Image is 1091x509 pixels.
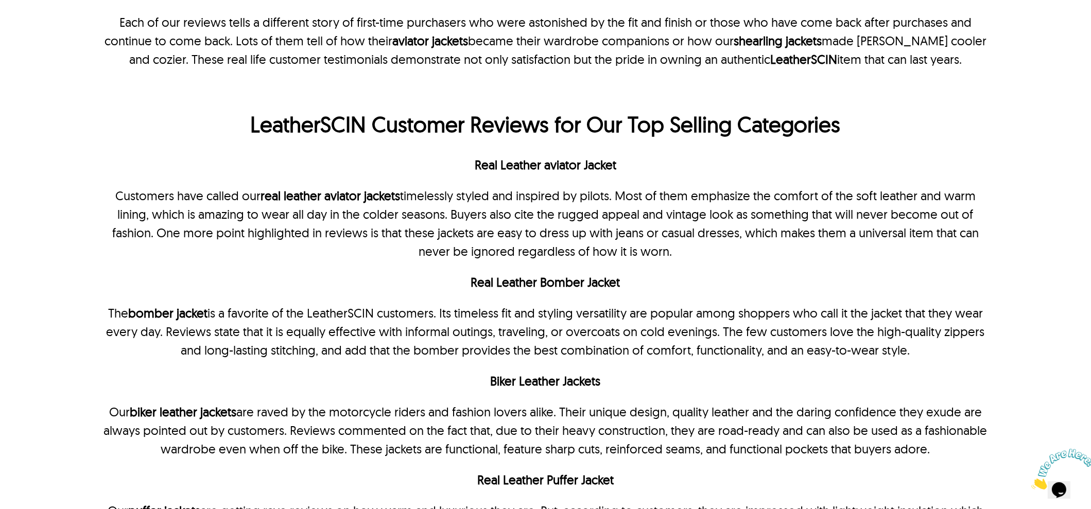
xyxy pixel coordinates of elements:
[103,304,987,359] p: The is a favorite of the LeatherSCIN customers. Its timeless fit and styling versatility are popu...
[128,305,207,321] strong: bomber jacket
[475,157,616,172] a: Real Leather aviator Jacket
[261,188,400,203] strong: real leather aviator jackets
[130,404,236,419] strong: biker leather jackets
[251,111,841,138] strong: LeatherSCIN Customer Reviews for Our Top Selling Categories
[734,33,822,48] strong: shearling jackets
[770,51,837,67] strong: LeatherSCIN
[1027,445,1091,494] iframe: chat widget
[103,402,987,458] p: Our are raved by the motorcycle riders and fashion lovers alike. Their unique design, quality lea...
[477,472,614,487] a: Real Leather Puffer Jacket
[4,4,68,45] img: Chat attention grabber
[471,274,620,290] a: Real Leather Bomber Jacket
[103,186,987,260] p: Customers have called our timelessly styled and inspired by pilots. Most of them emphasize the co...
[392,33,468,48] strong: aviator jackets
[491,373,601,389] a: Biker Leather Jackets
[103,13,987,68] p: Each of our reviews tells a different story of first-time purchasers who were astonished by the f...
